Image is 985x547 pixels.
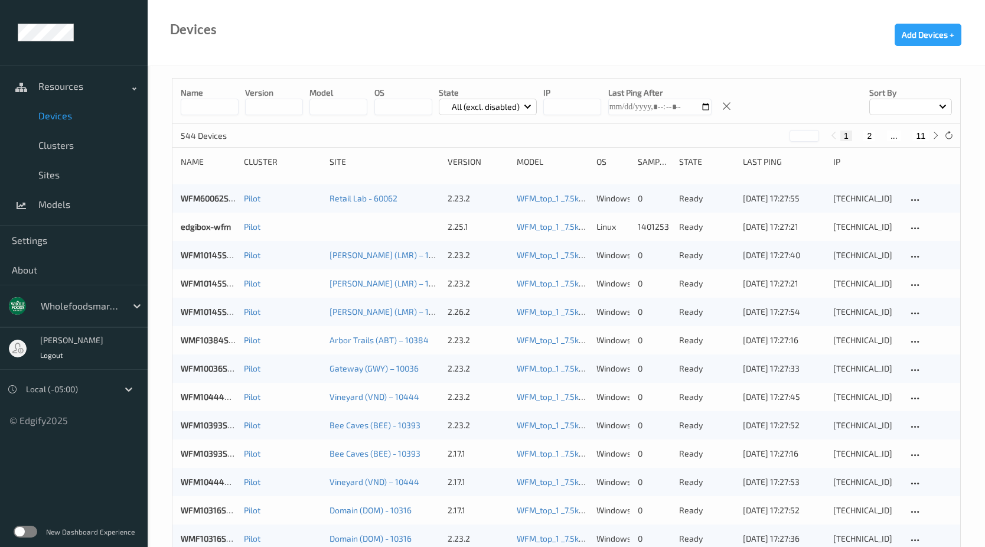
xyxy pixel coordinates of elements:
p: ready [679,419,734,431]
p: windows [596,504,630,516]
div: 2.25.1 [448,221,508,233]
div: 0 [638,193,671,204]
div: [TECHNICAL_ID] [833,504,899,516]
a: WFM_top_1 _7.5k_Training [DATE] up-to-date [DATE] 07:02 [DATE] 07:02 Auto Save [517,392,820,402]
a: WFM10316SCL026 [181,505,249,515]
a: Domain (DOM) - 10316 [330,505,412,515]
div: Model [517,156,588,168]
p: Last Ping After [608,87,712,99]
a: Pilot [244,533,260,543]
div: Cluster [244,156,321,168]
a: Domain (DOM) - 10316 [330,533,412,543]
a: WFM_top_1 _7.5k_Training [DATE] up-to-date [DATE] 07:02 [DATE] 07:02 Auto Save [517,222,820,232]
a: Pilot [244,363,260,373]
div: OS [596,156,630,168]
div: [TECHNICAL_ID] [833,193,899,204]
a: [PERSON_NAME] (LMR) – 10145 [330,250,447,260]
div: 0 [638,334,671,346]
a: WFM_top_1 _7.5k_Training [DATE] up-to-date [DATE] 07:02 [DATE] 07:02 Auto Save [517,307,820,317]
div: 0 [638,249,671,261]
div: 2.23.2 [448,193,508,204]
a: WFM_top_1 _7.5k_Training [DATE] up-to-date [DATE] 07:02 [DATE] 07:02 Auto Save [517,278,820,288]
p: windows [596,334,630,346]
a: WFM_top_1 _7.5k_Training [DATE] up-to-date [DATE] 07:02 [DATE] 07:02 Auto Save [517,477,820,487]
div: 0 [638,363,671,375]
p: windows [596,448,630,460]
a: WMF10384SCL050 [181,335,252,345]
p: model [309,87,367,99]
div: 2.23.2 [448,533,508,545]
div: 2.17.1 [448,504,508,516]
a: Bee Caves (BEE) - 10393 [330,420,420,430]
div: [DATE] 17:27:33 [743,363,826,375]
div: [DATE] 17:27:16 [743,334,826,346]
div: [TECHNICAL_ID] [833,419,899,431]
p: version [245,87,303,99]
p: windows [596,306,630,318]
div: 2.23.2 [448,363,508,375]
a: Pilot [244,307,260,317]
a: Pilot [244,392,260,402]
a: WFM60062SCL200 [181,193,252,203]
a: WFM_top_1 _7.5k_Training [DATE] up-to-date [DATE] 07:02 [DATE] 07:02 Auto Save [517,505,820,515]
p: ready [679,363,734,375]
a: Pilot [244,193,260,203]
a: WFM_top_1 _7.5k_Training [DATE] up-to-date [DATE] 07:02 [DATE] 07:02 Auto Save [517,193,820,203]
div: 0 [638,278,671,289]
div: [TECHNICAL_ID] [833,363,899,375]
div: 2.23.2 [448,391,508,403]
a: edgibox-wfm [181,222,231,232]
a: WFM10444SCL032 [181,477,252,487]
p: ready [679,193,734,204]
div: 2.26.2 [448,306,508,318]
p: ready [679,334,734,346]
p: windows [596,278,630,289]
a: Pilot [244,250,260,260]
p: windows [596,391,630,403]
p: Sort by [869,87,952,99]
p: State [439,87,537,99]
a: Vineyard (VND) – 10444 [330,477,419,487]
div: [TECHNICAL_ID] [833,448,899,460]
div: 2.23.2 [448,249,508,261]
div: [TECHNICAL_ID] [833,221,899,233]
div: 2.23.2 [448,278,508,289]
a: Pilot [244,222,260,232]
a: Bee Caves (BEE) - 10393 [330,448,420,458]
a: WFM_top_1 _7.5k_Training [DATE] up-to-date [DATE] 07:02 [DATE] 07:02 Auto Save [517,335,820,345]
button: ... [887,131,901,141]
p: ready [679,278,734,289]
div: [TECHNICAL_ID] [833,476,899,488]
div: [DATE] 17:27:55 [743,193,826,204]
p: windows [596,363,630,375]
a: Pilot [244,420,260,430]
a: Pilot [244,278,260,288]
div: 2.23.2 [448,419,508,431]
p: Name [181,87,239,99]
div: Samples [638,156,671,168]
div: [DATE] 17:27:52 [743,504,826,516]
a: WFM10145SCL048 [181,307,251,317]
p: windows [596,533,630,545]
div: [DATE] 17:27:52 [743,419,826,431]
a: WFM10393SCL013 [181,420,249,430]
p: ready [679,504,734,516]
p: ready [679,448,734,460]
p: windows [596,193,630,204]
p: windows [596,249,630,261]
p: linux [596,221,630,233]
p: ready [679,221,734,233]
a: WFM_top_1 _7.5k_Training [DATE] up-to-date [DATE] 07:02 [DATE] 07:02 Auto Save [517,250,820,260]
div: 1401253 [638,221,671,233]
p: ready [679,533,734,545]
a: WFM_top_1 _7.5k_Training [DATE] up-to-date [DATE] 07:02 [DATE] 07:02 Auto Save [517,420,820,430]
a: WFM_top_1 _7.5k_Training [DATE] up-to-date [DATE] 07:02 [DATE] 07:02 Auto Save [517,363,820,373]
div: State [679,156,734,168]
a: WFM_top_1 _7.5k_Training [DATE] up-to-date [DATE] 07:02 [DATE] 07:02 Auto Save [517,448,820,458]
a: Gateway (GWY) – 10036 [330,363,419,373]
div: Last Ping [743,156,826,168]
div: [TECHNICAL_ID] [833,533,899,545]
div: 0 [638,419,671,431]
p: ready [679,391,734,403]
div: 0 [638,476,671,488]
